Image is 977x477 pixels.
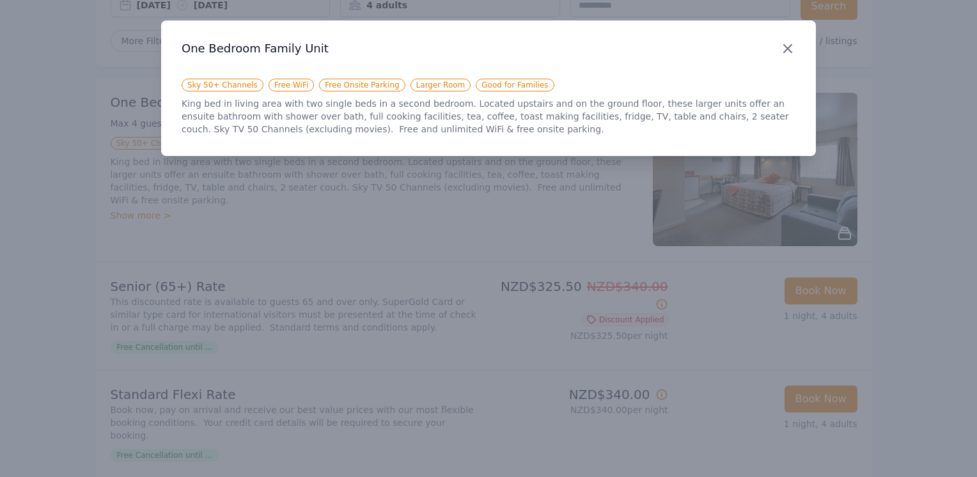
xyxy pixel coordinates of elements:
[319,79,405,91] span: Free Onsite Parking
[182,41,795,56] h3: One Bedroom Family Unit
[182,79,263,91] span: Sky 50+ Channels
[182,97,795,136] p: King bed in living area with two single beds in a second bedroom. Located upstairs and on the gro...
[476,79,554,91] span: Good for Families
[410,79,471,91] span: Larger Room
[269,79,315,91] span: Free WiFi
